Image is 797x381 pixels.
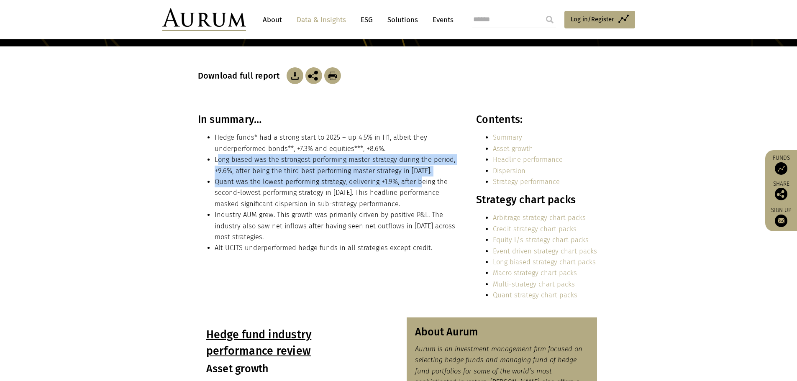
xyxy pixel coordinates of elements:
[493,258,596,266] a: Long biased strategy chart packs
[493,236,589,244] a: Equity l/s strategy chart packs
[775,188,787,200] img: Share this post
[493,133,522,141] a: Summary
[769,207,793,227] a: Sign up
[215,154,458,176] li: Long biased was the strongest performing master strategy during the period, +9.6%, after being th...
[415,326,589,338] h3: About Aurum
[206,328,312,358] u: Hedge fund industry performance review
[259,12,286,28] a: About
[493,214,586,222] a: Arbitrage strategy chart packs
[571,14,614,24] span: Log in/Register
[493,167,525,175] a: Dispersion
[215,243,458,253] li: Alt UCITS underperformed hedge funds in all strategies except credit.
[564,11,635,28] a: Log in/Register
[305,67,322,84] img: Share this post
[493,156,563,164] a: Headline performance
[493,225,577,233] a: Credit strategy chart packs
[541,11,558,28] input: Submit
[493,178,560,186] a: Strategy performance
[162,8,246,31] img: Aurum
[493,269,577,277] a: Macro strategy chart packs
[198,113,458,126] h3: In summary…
[287,67,303,84] img: Download Article
[215,176,458,210] li: Quant was the lowest performing strategy, delivering +1.9%, after being the second-lowest perform...
[493,291,577,299] a: Quant strategy chart packs
[476,113,597,126] h3: Contents:
[215,132,458,154] li: Hedge funds* had a strong start to 2025 – up 4.5% in H1, albeit they underperformed bonds**, +7.3...
[775,162,787,175] img: Access Funds
[215,210,458,243] li: Industry AUM grew. This growth was primarily driven by positive P&L. The industry also saw net in...
[198,71,284,81] h3: Download full report
[493,247,597,255] a: Event driven strategy chart packs
[775,215,787,227] img: Sign up to our newsletter
[493,145,533,153] a: Asset growth
[769,154,793,175] a: Funds
[356,12,377,28] a: ESG
[324,67,341,84] img: Download Article
[428,12,454,28] a: Events
[292,12,350,28] a: Data & Insights
[476,194,597,206] h3: Strategy chart packs
[769,181,793,200] div: Share
[383,12,422,28] a: Solutions
[493,280,575,288] a: Multi-strategy chart packs
[206,363,380,375] h3: Asset growth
